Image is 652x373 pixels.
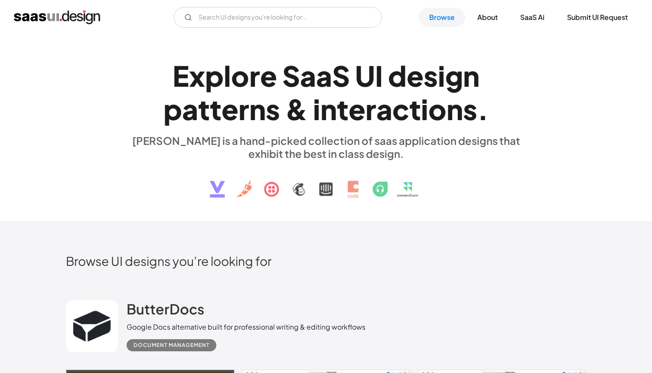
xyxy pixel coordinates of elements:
h1: Explore SaaS UI design patterns & interactions. [127,59,525,126]
div: E [173,59,189,92]
div: . [477,92,489,126]
div: s [424,59,438,92]
div: n [463,59,479,92]
div: t [198,92,210,126]
form: Email Form [174,7,382,28]
div: i [421,92,428,126]
div: x [189,59,205,92]
div: e [260,59,277,92]
h2: ButterDocs [127,300,204,317]
div: e [222,92,238,126]
div: S [332,59,350,92]
div: t [409,92,421,126]
a: SaaS Ai [510,8,555,27]
div: o [231,59,249,92]
div: s [266,92,280,126]
a: home [14,10,100,24]
div: r [249,59,260,92]
div: n [447,92,463,126]
div: a [316,59,332,92]
div: r [365,92,376,126]
img: text, icon, saas logo [195,160,457,205]
div: [PERSON_NAME] is a hand-picked collection of saas application designs that exhibit the best in cl... [127,134,525,160]
div: a [182,92,198,126]
div: g [445,59,463,92]
div: n [320,92,337,126]
div: Document Management [134,340,209,350]
div: i [438,59,445,92]
div: s [463,92,477,126]
div: p [205,59,224,92]
div: l [224,59,231,92]
a: ButterDocs [127,300,204,322]
div: e [407,59,424,92]
div: S [282,59,300,92]
div: e [349,92,365,126]
div: o [428,92,447,126]
div: t [210,92,222,126]
div: r [238,92,249,126]
h2: Browse UI designs you’re looking for [66,253,586,268]
input: Search UI designs you're looking for... [174,7,382,28]
a: About [467,8,508,27]
div: i [313,92,320,126]
div: a [376,92,392,126]
div: n [249,92,266,126]
div: p [163,92,182,126]
div: c [392,92,409,126]
div: t [337,92,349,126]
div: I [375,59,383,92]
div: Google Docs alternative built for professional writing & editing workflows [127,322,365,332]
a: Browse [419,8,465,27]
a: Submit UI Request [557,8,638,27]
div: d [388,59,407,92]
div: & [285,92,308,126]
div: a [300,59,316,92]
div: U [355,59,375,92]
